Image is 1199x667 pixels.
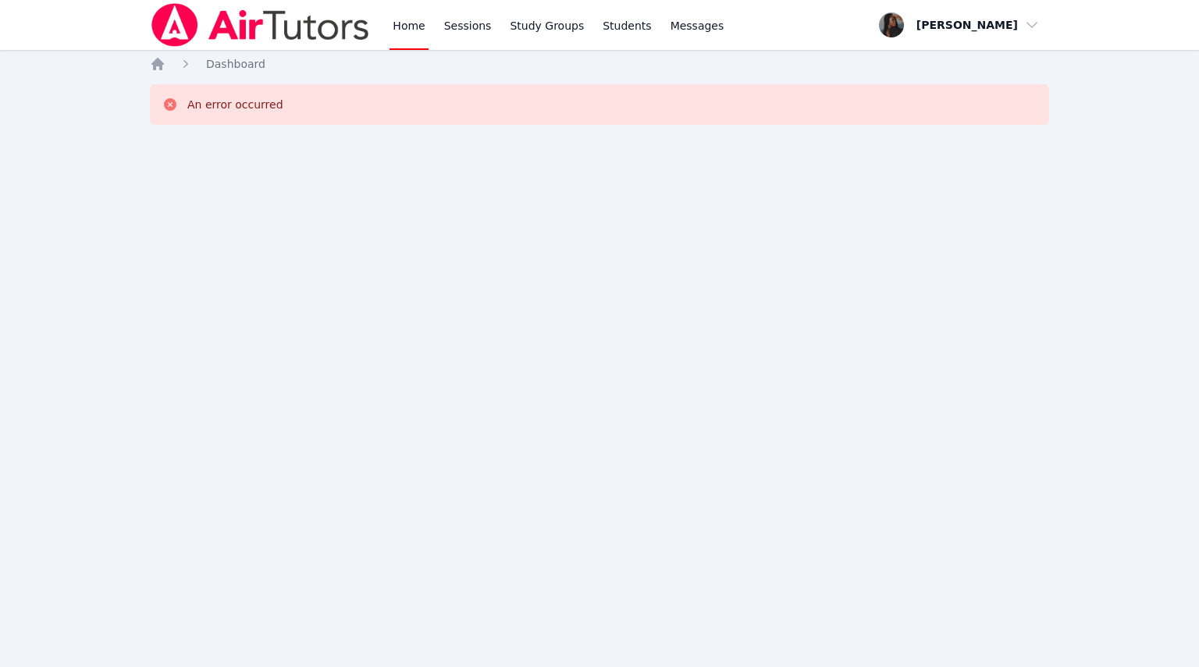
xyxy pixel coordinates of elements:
[187,97,283,112] div: An error occurred
[206,56,265,72] a: Dashboard
[671,18,724,34] span: Messages
[150,3,371,47] img: Air Tutors
[206,58,265,70] span: Dashboard
[150,56,1049,72] nav: Breadcrumb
